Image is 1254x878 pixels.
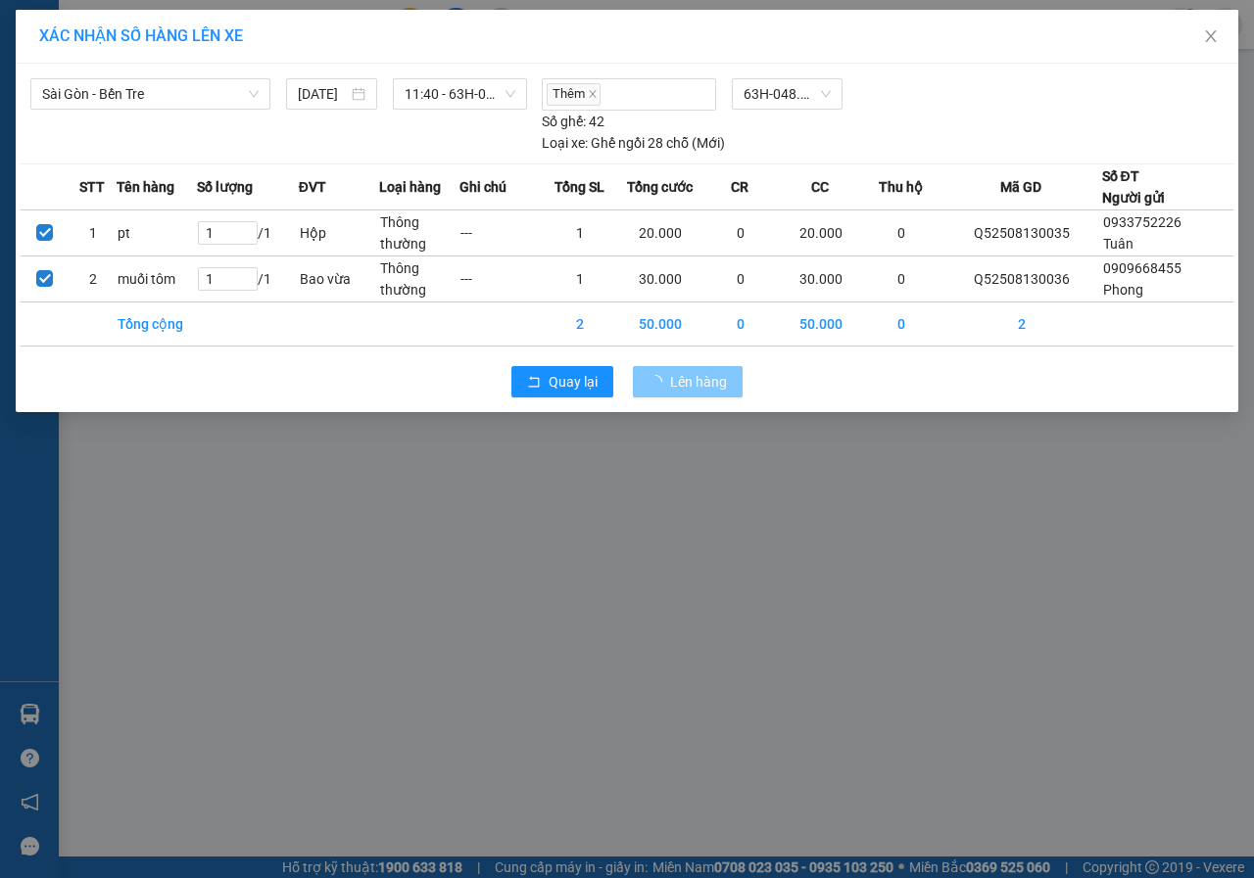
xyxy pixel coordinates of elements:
[152,22,291,40] p: Nhận:
[197,255,298,301] td: / 1
[941,301,1102,346] td: 2
[298,83,348,105] input: 13/08/2025
[781,301,861,346] td: 50.000
[861,301,941,346] td: 0
[547,83,601,106] span: Thêm
[542,111,586,132] span: Số ghế:
[152,43,167,62] span: trí
[1103,214,1182,230] span: 0933752226
[627,176,693,198] span: Tổng cước
[1103,260,1182,276] span: 0909668455
[8,65,96,83] span: 0834533938
[700,255,781,301] td: 0
[379,176,441,198] span: Loại hàng
[39,26,243,45] span: XÁC NHẬN SỐ HÀNG LÊN XE
[540,301,620,346] td: 2
[700,301,781,346] td: 0
[117,176,174,198] span: Tên hàng
[511,366,613,397] button: rollbackQuay lại
[8,43,43,62] span: hùng
[941,209,1102,255] td: Q52508130035
[117,209,197,255] td: pt
[670,371,727,393] span: Lên hàng
[781,255,861,301] td: 30.000
[299,209,379,255] td: Hộp
[731,176,748,198] span: CR
[31,103,79,121] span: 20.000
[649,375,670,389] span: loading
[941,255,1102,301] td: Q52508130036
[197,176,253,198] span: Số lượng
[744,79,831,109] span: 63H-048.20
[1183,10,1238,65] button: Close
[8,136,111,155] span: 1 - Gói nhỏ (pt)
[258,136,280,155] span: SL:
[620,209,700,255] td: 20.000
[879,176,923,198] span: Thu hộ
[55,22,106,40] span: Quận 5
[79,176,105,198] span: STT
[555,176,604,198] span: Tổng SL
[1103,282,1143,298] span: Phong
[540,209,620,255] td: 1
[540,255,620,301] td: 1
[379,209,459,255] td: Thông thường
[7,99,151,125] td: CR:
[150,99,292,125] td: CC:
[152,65,240,83] span: 0944162163
[459,209,540,255] td: ---
[117,301,197,346] td: Tổng cộng
[633,366,743,397] button: Lên hàng
[1103,236,1133,252] span: Tuân
[861,255,941,301] td: 0
[620,301,700,346] td: 50.000
[861,209,941,255] td: 0
[700,209,781,255] td: 0
[69,255,117,301] td: 2
[542,132,588,154] span: Loại xe:
[588,89,598,99] span: close
[542,111,604,132] div: 42
[405,79,514,109] span: 11:40 - 63H-048.20
[811,176,829,198] span: CC
[379,255,459,301] td: Thông thường
[781,209,861,255] td: 20.000
[299,176,326,198] span: ĐVT
[620,255,700,301] td: 30.000
[1203,28,1219,44] span: close
[1102,165,1165,208] div: Số ĐT Người gửi
[299,255,379,301] td: Bao vừa
[1000,176,1041,198] span: Mã GD
[8,22,149,40] p: Gửi từ:
[542,132,725,154] div: Ghế ngồi 28 chỗ (Mới)
[117,255,197,301] td: muối tôm
[42,79,259,109] span: Sài Gòn - Bến Tre
[280,134,291,156] span: 1
[549,371,598,393] span: Quay lại
[459,255,540,301] td: ---
[459,176,506,198] span: Ghi chú
[175,103,184,121] span: 0
[527,375,541,391] span: rollback
[69,209,117,255] td: 1
[197,209,298,255] td: / 1
[193,22,246,40] span: Mỹ Tho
